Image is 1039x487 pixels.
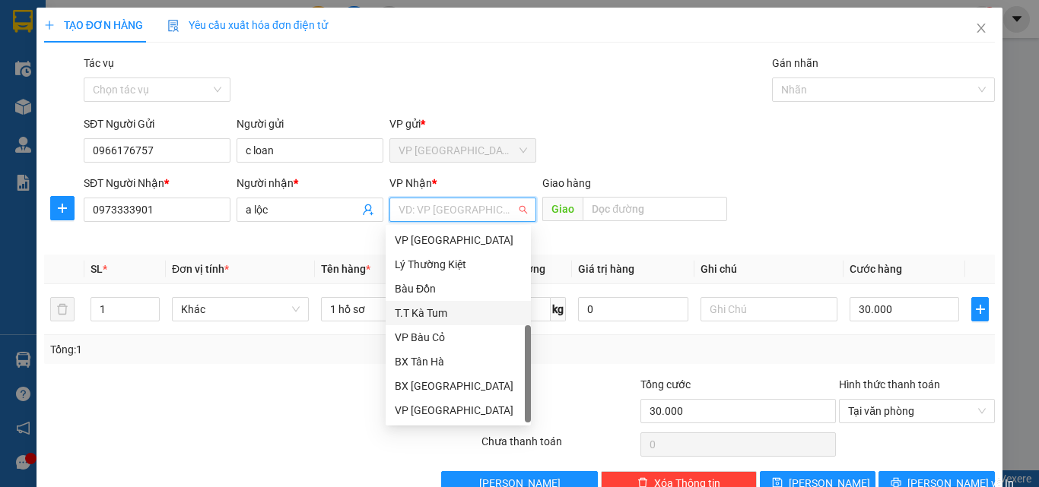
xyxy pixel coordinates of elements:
span: TẠO ĐƠN HÀNG [44,19,143,31]
div: Văn phòng không hợp lệ [389,223,536,241]
span: Giao [542,197,583,221]
span: close [975,22,987,34]
div: 120.000 [11,98,170,116]
span: Giao hàng [542,177,591,189]
div: Chưa thanh toán [480,433,639,460]
input: Dọc đường [583,197,727,221]
img: icon [167,20,180,32]
label: Hình thức thanh toán [839,378,940,391]
span: Gửi: [13,14,37,30]
div: VP Tân Bình [386,228,531,252]
span: Tên hàng [321,263,370,275]
button: delete [50,297,75,321]
span: Khác [181,298,300,321]
span: Tại văn phòng [848,400,986,422]
div: BX Tân Hà [386,349,531,374]
th: Ghi chú [694,255,844,284]
input: Ghi Chú [701,297,837,321]
div: BX [GEOGRAPHIC_DATA] [395,378,522,394]
div: VP [GEOGRAPHIC_DATA] [395,402,522,419]
button: plus [971,297,989,321]
input: 0 [578,297,688,321]
div: VP [GEOGRAPHIC_DATA] [13,13,167,49]
div: SĐT Người Nhận [84,175,230,191]
div: SĐT Người Gửi [84,115,230,132]
div: BX Tân Châu [386,374,531,398]
div: VP Bàu Cỏ [386,325,531,349]
div: Người nhận [237,175,383,191]
div: VP [GEOGRAPHIC_DATA] [395,232,522,248]
div: T.T Kà Tum [395,305,522,321]
button: Close [960,8,1002,50]
span: Tổng cước [640,378,691,391]
span: user-add [362,204,374,216]
div: Lý Thường Kiệt [386,252,531,277]
div: VP Bàu Cỏ [395,329,522,346]
span: Yêu cầu xuất hóa đơn điện tử [167,19,328,31]
span: SL [91,263,103,275]
div: Người gửi [237,115,383,132]
span: Giá trị hàng [578,263,634,275]
div: VP [GEOGRAPHIC_DATA] [178,13,332,49]
span: Đơn vị tính [172,263,229,275]
div: Bàu Đồn [386,277,531,301]
span: Cước hàng [850,263,902,275]
div: phúc [13,49,167,68]
span: VP Nhận [389,177,432,189]
button: plus [50,196,75,220]
div: BX Tân Hà [395,353,522,370]
span: plus [51,202,74,214]
span: plus [972,303,988,315]
div: 0789090091 [178,68,332,89]
div: a tính [178,49,332,68]
span: VP Ninh Sơn [399,139,527,162]
span: kg [551,297,566,321]
div: VP Ninh Sơn [386,398,531,422]
label: Gán nhãn [772,57,818,69]
div: 0903618297 [13,68,167,89]
div: VP gửi [389,115,536,132]
input: VD: Bàn, Ghế [321,297,458,321]
label: Tác vụ [84,57,114,69]
div: Tổng: 1 [50,341,402,358]
span: plus [44,20,55,30]
div: Lý Thường Kiệt [395,256,522,273]
div: T.T Kà Tum [386,301,531,325]
div: Bàu Đồn [395,280,522,297]
span: CR : [11,100,35,115]
span: Nhận: [178,14,214,30]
